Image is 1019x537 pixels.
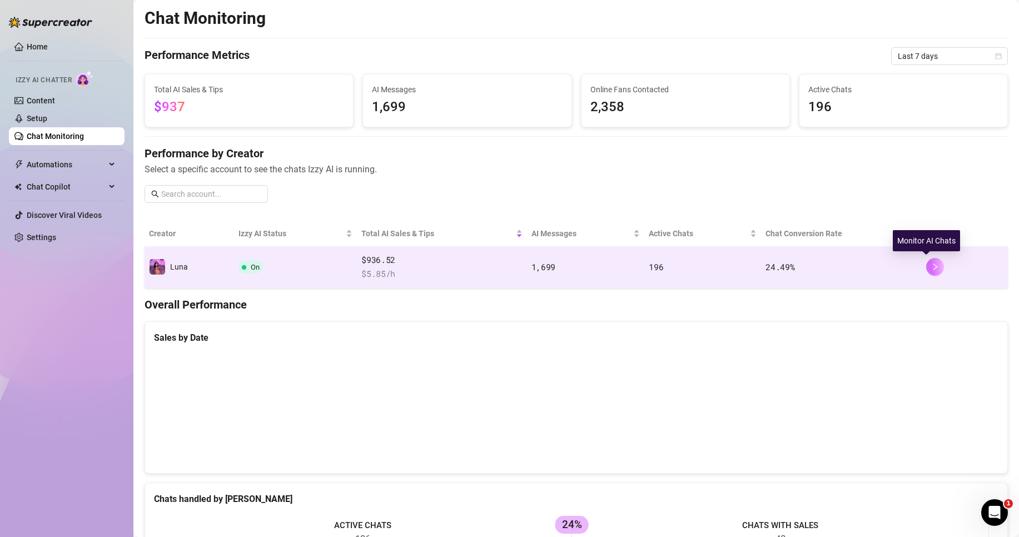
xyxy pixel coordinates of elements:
h2: Chat Monitoring [145,8,266,29]
img: Chat Copilot [14,183,22,191]
h4: Overall Performance [145,297,1008,312]
iframe: Intercom live chat [981,499,1008,526]
th: AI Messages [527,221,645,247]
span: $936.52 [361,253,522,267]
th: Active Chats [644,221,761,247]
span: Izzy AI Status [238,227,344,240]
h4: Performance by Creator [145,146,1008,161]
a: Chat Monitoring [27,132,84,141]
span: Last 7 days [898,48,1001,64]
span: 196 [649,261,663,272]
a: Setup [27,114,47,123]
span: Izzy AI Chatter [16,75,72,86]
span: thunderbolt [14,160,23,169]
span: AI Messages [531,227,632,240]
div: Monitor AI Chats [893,230,960,251]
h4: Performance Metrics [145,47,250,65]
span: calendar [995,53,1002,59]
th: Total AI Sales & Tips [357,221,526,247]
span: Online Fans Contacted [590,83,781,96]
span: $937 [154,99,185,115]
th: Chat Conversion Rate [761,221,922,247]
span: $ 5.85 /h [361,267,522,281]
a: Content [27,96,55,105]
img: Luna [150,259,165,275]
th: Izzy AI Status [234,221,357,247]
a: Settings [27,233,56,242]
button: right [926,258,944,276]
a: Home [27,42,48,51]
img: logo-BBDzfeDw.svg [9,17,92,28]
span: Select a specific account to see the chats Izzy AI is running. [145,162,1008,176]
span: Active Chats [649,227,748,240]
span: Luna [170,262,188,271]
span: right [931,263,939,271]
span: 1 [1004,499,1013,508]
span: search [151,190,159,198]
div: Chats handled by [PERSON_NAME] [154,492,998,506]
span: Chat Copilot [27,178,106,196]
span: 2,358 [590,97,781,118]
span: 24.49 % [766,261,794,272]
a: Discover Viral Videos [27,211,102,220]
th: Creator [145,221,234,247]
span: Total AI Sales & Tips [361,227,513,240]
span: 1,699 [372,97,562,118]
img: AI Chatter [76,71,93,87]
span: 1,699 [531,261,556,272]
span: Total AI Sales & Tips [154,83,344,96]
span: Automations [27,156,106,173]
input: Search account... [161,188,261,200]
span: AI Messages [372,83,562,96]
div: Sales by Date [154,331,998,345]
span: On [251,263,260,271]
span: 196 [808,97,998,118]
span: Active Chats [808,83,998,96]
